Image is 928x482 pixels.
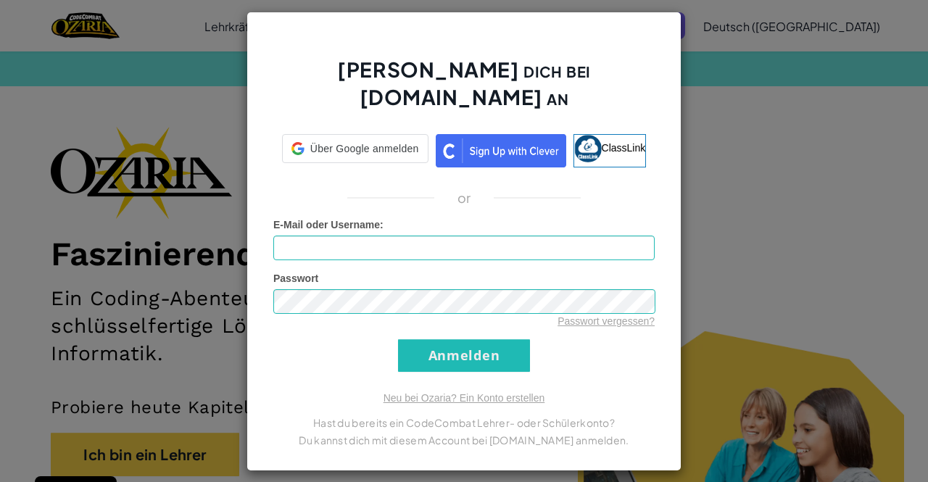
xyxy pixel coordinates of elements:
p: or [457,189,471,207]
p: Du kannst dich mit diesem Account bei [DOMAIN_NAME] anmelden. [273,431,655,449]
p: Hast du bereits ein CodeCombat Lehrer- oder Schülerkonto? [273,414,655,431]
a: Über Google anmelden [282,134,428,167]
div: Über Google anmelden [282,134,428,163]
span: ClassLink [602,141,646,153]
a: Neu bei Ozaria? Ein Konto erstellen [384,392,545,404]
h2: [PERSON_NAME] dich bei [DOMAIN_NAME] an [273,56,655,125]
span: Passwort [273,273,318,284]
span: Über Google anmelden [310,141,419,156]
img: classlink-logo-small.png [574,135,602,162]
a: Passwort vergessen? [558,315,655,327]
img: clever_sso_button@2x.png [436,134,566,167]
span: E-Mail oder Username [273,219,380,230]
input: Anmelden [398,339,530,372]
label: : [273,217,384,232]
